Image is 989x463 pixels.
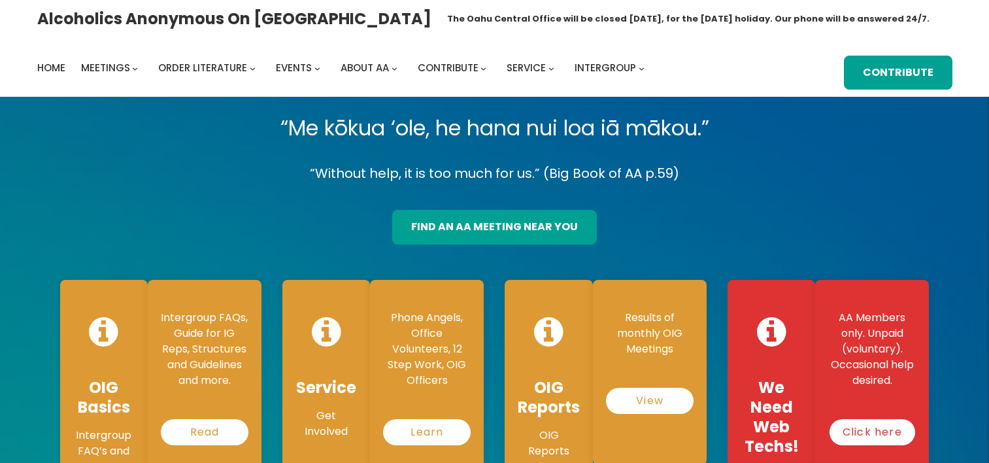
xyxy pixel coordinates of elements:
[518,378,580,417] h4: OIG Reports
[295,408,357,439] p: Get Involved
[518,428,580,459] p: OIG Reports
[575,59,636,77] a: Intergroup
[392,65,397,71] button: About AA submenu
[392,210,597,245] a: find an aa meeting near you
[295,378,357,398] h4: Service
[606,310,693,357] p: Results of monthly OIG Meetings
[844,56,952,90] a: Contribute
[37,61,65,75] span: Home
[37,59,649,77] nav: Intergroup
[73,378,135,417] h4: OIG Basics
[548,65,554,71] button: Service submenu
[507,59,546,77] a: Service
[37,5,431,33] a: Alcoholics Anonymous on [GEOGRAPHIC_DATA]
[158,61,247,75] span: Order Literature
[314,65,320,71] button: Events submenu
[507,61,546,75] span: Service
[575,61,636,75] span: Intergroup
[341,61,389,75] span: About AA
[828,310,916,388] p: AA Members only. Unpaid (voluntary). Occasional help desired.
[418,59,478,77] a: Contribute
[480,65,486,71] button: Contribute submenu
[250,65,256,71] button: Order Literature submenu
[341,59,389,77] a: About AA
[830,419,915,445] a: Click here
[383,310,471,388] p: Phone Angels, Office Volunteers, 12 Step Work, OIG Officers
[639,65,645,71] button: Intergroup submenu
[606,388,693,414] a: View Reports
[161,310,248,388] p: Intergroup FAQs, Guide for IG Reps, Structures and Guidelines and more.
[132,65,138,71] button: Meetings submenu
[81,59,130,77] a: Meetings
[50,162,940,185] p: “Without help, it is too much for us.” (Big Book of AA p.59)
[276,61,312,75] span: Events
[447,12,930,26] h1: The Oahu Central Office will be closed [DATE], for the [DATE] holiday. Our phone will be answered...
[418,61,478,75] span: Contribute
[161,419,248,445] a: Read More…
[741,378,802,456] h4: We Need Web Techs!
[37,59,65,77] a: Home
[276,59,312,77] a: Events
[81,61,130,75] span: Meetings
[50,110,940,146] p: “Me kōkua ‘ole, he hana nui loa iā mākou.”
[383,419,471,445] a: Learn More…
